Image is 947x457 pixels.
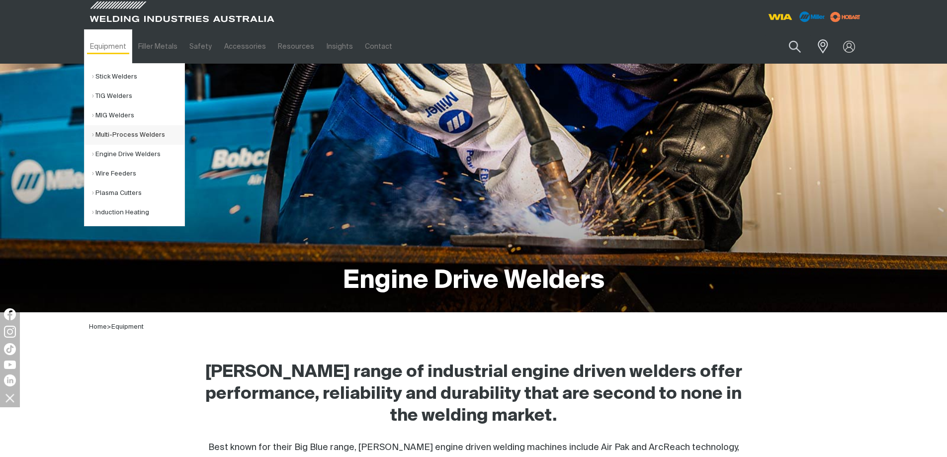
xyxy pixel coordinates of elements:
[272,29,320,64] a: Resources
[359,29,398,64] a: Contact
[92,67,184,87] a: Stick Welders
[218,29,272,64] a: Accessories
[4,308,16,320] img: Facebook
[1,389,18,406] img: hide socials
[84,29,132,64] a: Equipment
[4,361,16,369] img: YouTube
[343,265,604,297] h1: Engine Drive Welders
[92,106,184,125] a: MIG Welders
[92,164,184,183] a: Wire Feeders
[765,35,811,58] input: Product name or item number...
[92,125,184,145] a: Multi-Process Welders
[4,343,16,355] img: TikTok
[183,29,218,64] a: Safety
[827,9,863,24] img: miller
[92,183,184,203] a: Plasma Cutters
[107,324,111,330] span: >
[92,145,184,164] a: Engine Drive Welders
[92,203,184,222] a: Induction Heating
[132,29,183,64] a: Filler Metals
[89,324,107,330] a: Home
[4,374,16,386] img: LinkedIn
[92,87,184,106] a: TIG Welders
[320,29,358,64] a: Insights
[111,324,144,330] a: Equipment
[778,35,812,58] button: Search products
[193,362,754,427] h2: [PERSON_NAME] range of industrial engine driven welders offer performance, reliability and durabi...
[84,63,185,226] ul: Equipment Submenu
[84,29,669,64] nav: Main
[4,326,16,338] img: Instagram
